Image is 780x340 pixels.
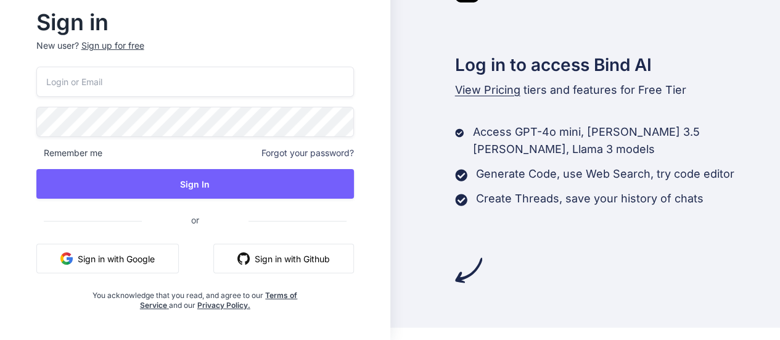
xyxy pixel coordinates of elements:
p: Generate Code, use Web Search, try code editor [476,165,734,183]
span: View Pricing [455,83,520,96]
button: Sign in with Google [36,244,179,273]
div: You acknowledge that you read, and agree to our and our [89,283,301,310]
a: Privacy Policy. [197,301,250,310]
span: Remember me [36,147,102,159]
a: Terms of Service [140,291,298,310]
img: google [60,252,73,265]
button: Sign In [36,169,354,199]
button: Sign in with Github [213,244,354,273]
span: Forgot your password? [261,147,354,159]
input: Login or Email [36,67,354,97]
p: New user? [36,39,354,67]
h2: Sign in [36,12,354,32]
img: arrow [455,257,482,284]
p: Create Threads, save your history of chats [476,190,704,207]
img: github [237,252,250,265]
p: Access GPT-4o mini, [PERSON_NAME] 3.5 [PERSON_NAME], Llama 3 models [472,123,780,158]
span: or [142,205,248,235]
div: Sign up for free [81,39,144,52]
